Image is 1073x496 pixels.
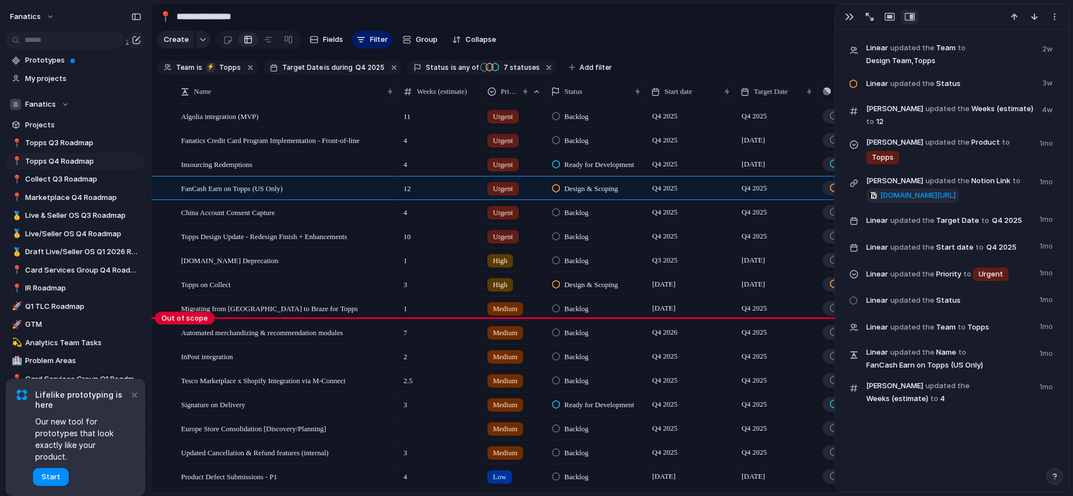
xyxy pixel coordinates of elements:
span: Q4 2025 [989,214,1025,227]
span: is [324,63,330,73]
span: Q4 2025 [649,230,680,243]
div: 📍IR Roadmap [6,280,145,297]
span: Filter [370,34,388,45]
button: 🥇 [10,246,21,257]
span: updated the [890,242,934,253]
span: updated the [890,215,934,226]
span: Backlog [564,351,588,363]
span: Urgent [493,207,513,218]
span: Name FanCash Earn on Topps (US Only) [866,346,1033,371]
span: Topps [219,63,241,73]
button: Dismiss [127,388,141,401]
span: 1mo [1039,239,1055,252]
span: Algolia integration (MVP) [181,109,259,122]
span: Urgent [493,111,513,122]
span: statuses [500,63,540,73]
span: updated the [890,269,934,280]
span: Backlog [564,423,588,435]
span: Q4 2025 [649,158,680,171]
div: 📍 [12,191,20,204]
span: Topps [872,152,894,163]
a: 📍Topps Q3 Roadmap [6,135,145,151]
div: 📍Collect Q3 Roadmap [6,171,145,188]
span: updated the [890,347,934,358]
span: Name [194,86,211,97]
span: Linear [866,269,888,280]
button: 📍 [10,265,21,276]
span: Product Defect Submissions - P1 [181,470,277,483]
div: 💫 [12,336,20,349]
span: Q4 2025 [649,182,680,195]
span: 4 [399,465,482,483]
span: Q4 2025 [355,63,384,73]
span: Group [416,34,438,45]
span: Draft Live/Seller OS Q1 2026 Roadmap [25,246,141,257]
span: 2 [399,345,482,363]
span: Out of scope [155,312,215,325]
div: 🥇 [12,227,20,240]
span: Linear [866,322,888,333]
button: 🥇 [10,228,21,240]
span: Urgent [493,183,513,194]
span: Insourcing Redemptions [181,158,252,170]
span: Weeks (estimate) 12 [866,102,1035,127]
span: Q1 TLC Roadmap [25,301,141,312]
div: 🏥Problem Areas [6,352,145,369]
span: Create [164,34,189,45]
span: Analytics Team Tasks [25,337,141,349]
span: Design & Scoping [564,279,618,290]
span: Team [866,319,1033,335]
span: 1mo [1039,319,1055,332]
span: Our new tool for prototypes that look exactly like your product. [35,416,129,462]
button: Collapse [448,31,501,49]
span: 4 [399,129,482,146]
div: 📍Card Services Group Q4 Roadmap [6,262,145,279]
span: Live/Seller OS Q4 Roadmap [25,228,141,240]
span: to [981,215,989,226]
span: to [930,393,938,404]
button: Create [157,31,194,49]
span: Status [866,292,1033,308]
span: Ready for Development [564,399,634,411]
span: Q4 2025 [739,374,770,387]
span: [DATE] [649,302,678,315]
span: Linear [866,242,888,253]
span: Urgent [493,159,513,170]
button: 📍 [156,8,174,26]
span: Urgent [493,231,513,242]
span: Q4 2025 [739,206,770,219]
a: 🚀Q1 TLC Roadmap [6,298,145,315]
span: Collapse [466,34,496,45]
span: Signature on Delivery [181,398,245,411]
button: 📍 [10,374,21,385]
div: 💫Analytics Team Tasks [6,335,145,351]
span: [DOMAIN_NAME] Deprecation [181,254,278,266]
span: 1mo [1039,379,1055,393]
span: Ready for Development [564,159,634,170]
span: Start date [866,239,1033,255]
span: Status [564,86,582,97]
span: Q4 2025 [649,109,680,123]
a: 🥇Live/Seller OS Q4 Roadmap [6,226,145,242]
span: Medium [493,423,517,435]
span: Q4 2026 [649,326,680,339]
span: to [958,42,966,54]
span: Medium [493,327,517,338]
span: Q4 2025 [739,230,770,243]
a: [DOMAIN_NAME] Deprecation [823,253,902,268]
span: Q4 2025 [984,241,1019,254]
span: Medium [493,375,517,387]
a: 📍Topps Q4 Roadmap [6,153,145,170]
span: 2.5 [399,369,482,387]
a: Fanatics Credit Card Program Implementation - Front-of-line [823,133,902,147]
span: 4 [399,201,482,218]
div: 🚀 [12,300,20,313]
span: [DATE] [739,158,768,171]
span: is [197,63,202,73]
span: High [493,255,507,266]
span: Backlog [564,327,588,338]
a: 📍Card Services Group Q1 Roadmap [6,371,145,388]
span: IR Roadmap [25,283,141,294]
